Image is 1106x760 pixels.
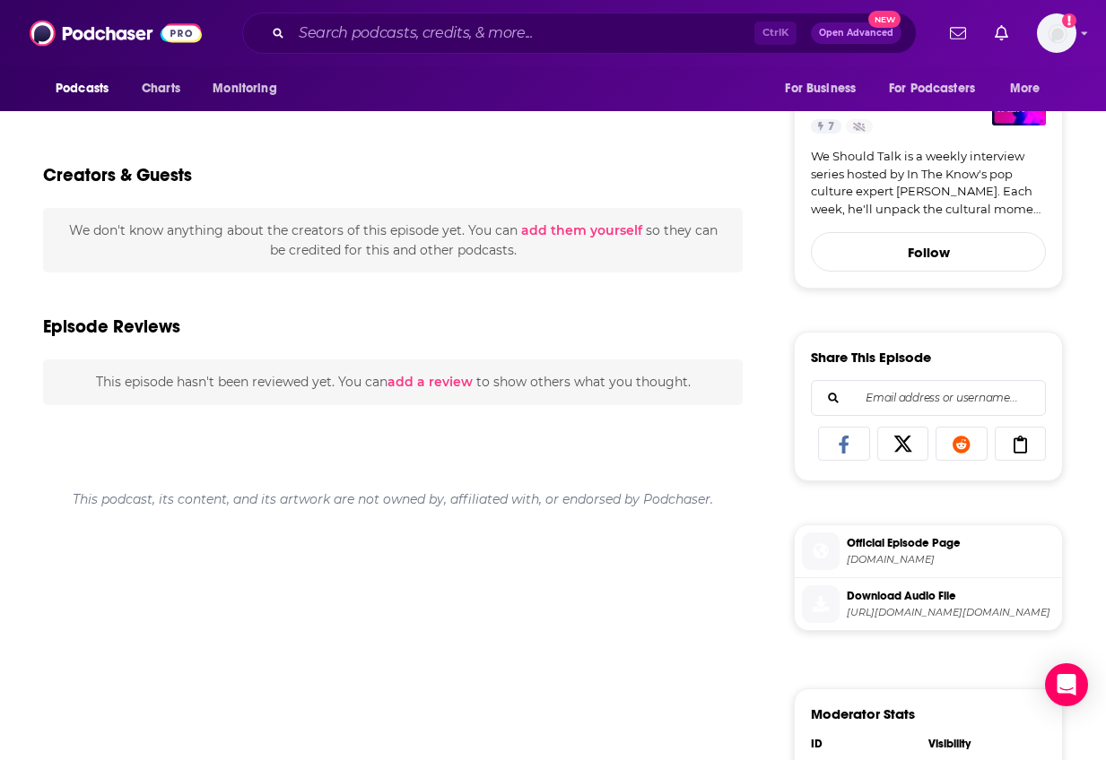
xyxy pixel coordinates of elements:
span: 7 [828,118,834,136]
a: We Should Talk is a weekly interview series hosted by In The Know's pop culture expert [PERSON_NA... [811,148,1046,218]
input: Search podcasts, credits, & more... [292,19,754,47]
a: Charts [130,72,191,106]
h3: Moderator Stats [811,705,915,722]
button: open menu [200,72,300,106]
button: Follow [811,232,1046,272]
span: Charts [142,76,180,101]
button: open menu [772,72,878,106]
h3: Share This Episode [811,349,931,366]
button: add them yourself [521,223,642,237]
a: Share on Facebook [818,427,870,461]
span: We don't know anything about the creators of this episode yet . You can so they can be credited f... [69,222,718,258]
span: podcasters.spotify.com [847,553,1055,566]
span: Official Episode Page [847,535,1055,551]
div: Search podcasts, credits, & more... [242,13,917,54]
a: 7 [811,119,841,134]
button: open menu [997,72,1063,106]
img: User Profile [1037,13,1076,53]
span: Open Advanced [819,29,893,38]
button: open menu [43,72,132,106]
span: This episode hasn't been reviewed yet. You can to show others what you thought. [96,374,691,390]
div: ID [811,737,917,751]
span: New [868,11,901,28]
span: For Podcasters [889,76,975,101]
div: Search followers [811,380,1046,416]
button: Open AdvancedNew [811,22,901,44]
div: Open Intercom Messenger [1045,663,1088,706]
a: Download Audio File[URL][DOMAIN_NAME][DOMAIN_NAME] [802,585,1055,623]
span: Monitoring [213,76,276,101]
button: Show profile menu [1037,13,1076,53]
span: Download Audio File [847,588,1055,604]
span: Ctrl K [754,22,797,45]
div: This podcast, its content, and its artwork are not owned by, affiliated with, or endorsed by Podc... [43,477,743,522]
span: Podcasts [56,76,109,101]
svg: Add a profile image [1062,13,1076,28]
a: Show notifications dropdown [943,18,973,48]
button: open menu [877,72,1001,106]
a: Share on Reddit [936,427,988,461]
a: Copy Link [995,427,1047,461]
a: Official Episode Page[DOMAIN_NAME] [802,532,1055,570]
div: Visibility [928,737,1034,751]
img: Podchaser - Follow, Share and Rate Podcasts [30,16,202,50]
span: Logged in as laprteam [1037,13,1076,53]
span: https://anchor.fm/s/372e8c18/podcast/play/61466445/https%3A%2F%2Fd3ctxlq1ktw2nl.cloudfront.net%2F... [847,606,1055,619]
button: add a review [388,372,473,392]
h3: Episode Reviews [43,315,180,338]
span: More [1010,76,1041,101]
a: Show notifications dropdown [988,18,1015,48]
input: Email address or username... [826,381,1031,415]
a: Share on X/Twitter [877,427,929,461]
h2: Creators & Guests [43,164,192,186]
span: For Business [785,76,856,101]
